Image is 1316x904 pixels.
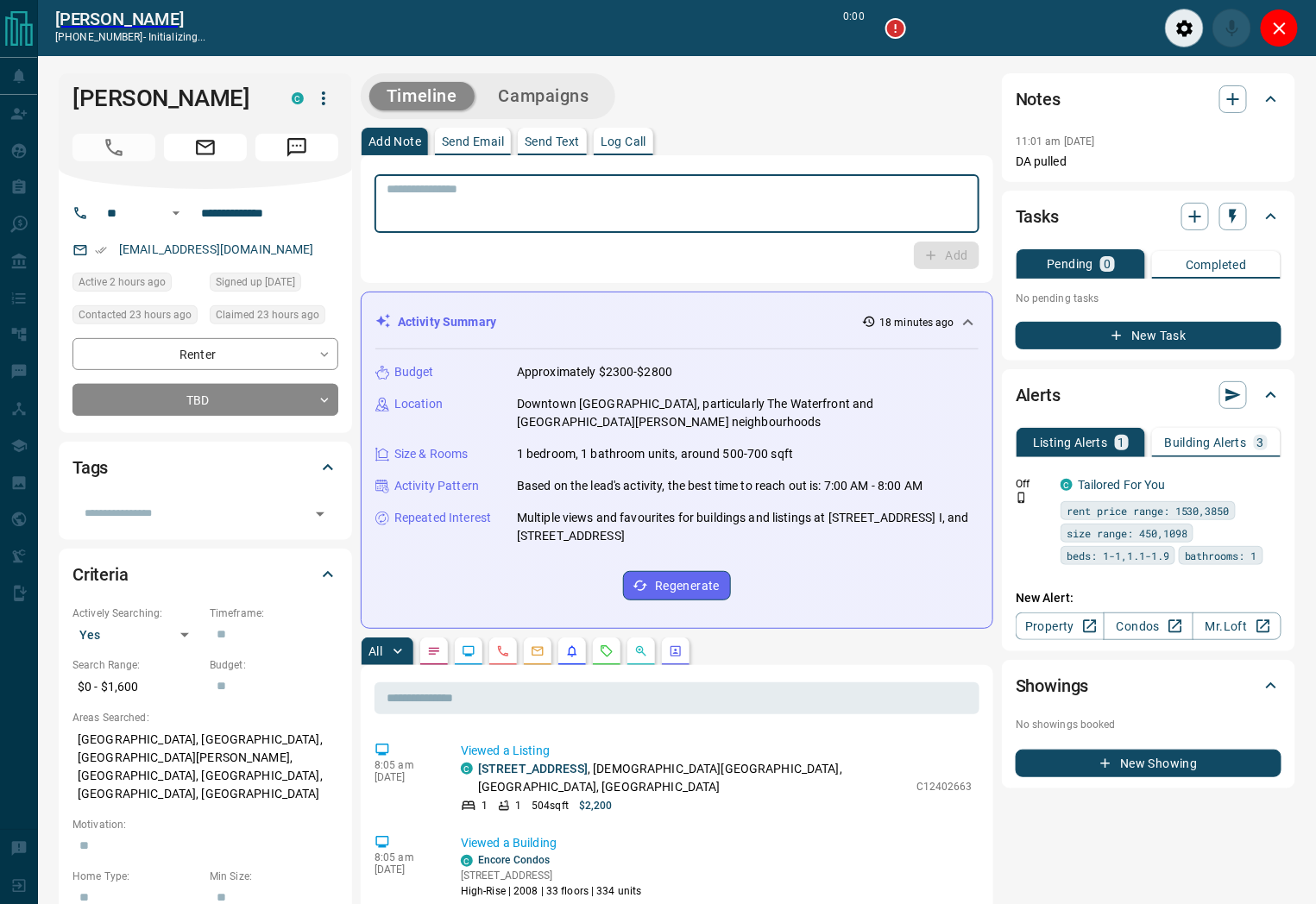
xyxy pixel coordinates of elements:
div: condos.ca [461,855,473,867]
svg: Requests [600,644,614,658]
p: $2,200 [579,798,613,813]
button: Regenerate [623,571,731,600]
p: C12402663 [916,779,973,794]
button: Timeline [369,82,475,110]
div: condos.ca [461,763,473,775]
p: Completed [1186,259,1247,271]
p: [DATE] [375,863,435,876]
h2: Alerts [1016,381,1061,409]
p: Building Alerts [1165,436,1247,449]
button: Open [308,502,332,526]
p: Listing Alerts [1033,436,1108,449]
a: Mr.Loft [1193,612,1281,640]
p: 3 [1257,436,1264,449]
p: 504 sqft [532,798,569,813]
p: Areas Searched: [72,710,338,725]
span: initializing... [148,31,206,43]
p: , [DEMOGRAPHIC_DATA][GEOGRAPHIC_DATA], [GEOGRAPHIC_DATA], [GEOGRAPHIC_DATA] [478,760,908,796]
div: Sun Sep 14 2025 [210,305,338,330]
div: Alerts [1016,374,1281,416]
p: Location [394,395,443,413]
p: No showings booked [1016,717,1281,732]
p: 1 [1118,436,1125,449]
p: Send Email [442,135,504,148]
div: Audio Settings [1165,9,1204,47]
a: Encore Condos [478,854,550,866]
button: Campaigns [482,82,607,110]
div: Sun Sep 14 2025 [72,305,201,330]
p: Viewed a Building [461,834,973,852]
div: TBD [72,384,338,416]
svg: Opportunities [634,644,648,658]
p: Actively Searching: [72,606,201,621]
p: Multiple views and favourites for buildings and listings at [STREET_ADDRESS] I, and [STREET_ADDRESS] [517,509,979,545]
div: Criteria [72,554,338,595]
p: Activity Summary [398,313,496,331]
a: Property [1016,612,1105,640]
div: Mon Sep 15 2025 [72,273,201,297]
p: 8:05 am [375,759,435,771]
svg: Push Notification Only [1016,492,1028,504]
svg: Emails [531,644,545,658]
p: 8:05 am [375,851,435,863]
p: Add Note [368,135,421,148]
p: 1 bedroom, 1 bathroom units, around 500-700 sqft [517,445,793,463]
p: 18 minutes ago [879,315,954,330]
div: Tags [72,447,338,488]
h2: Tasks [1016,203,1059,230]
p: Timeframe: [210,606,338,621]
p: [STREET_ADDRESS] [461,868,642,883]
svg: Notes [427,644,441,658]
a: [PERSON_NAME] [55,9,206,29]
p: [PHONE_NUMBER] - [55,29,206,45]
span: beds: 1-1,1.1-1.9 [1067,547,1169,564]
span: Signed up [DATE] [216,273,295,291]
p: 11:01 am [DATE] [1016,135,1095,148]
div: Notes [1016,78,1281,120]
span: Claimed 23 hours ago [216,306,319,323]
p: Activity Pattern [394,477,479,495]
p: Motivation: [72,817,338,832]
h2: Notes [1016,85,1061,113]
button: New Task [1016,322,1281,349]
button: New Showing [1016,750,1281,777]
span: Contacted 23 hours ago [79,306,192,323]
p: Log Call [601,135,646,148]
p: [DATE] [375,771,435,783]
p: 1 [515,798,521,813]
h2: Tags [72,454,108,481]
div: Activity Summary18 minutes ago [375,306,979,338]
p: 0 [1104,258,1111,270]
span: Call [72,134,155,161]
p: Budget [394,363,434,381]
p: All [368,645,382,657]
h2: Showings [1016,672,1089,700]
p: 1 [482,798,488,813]
p: 0:00 [844,9,865,47]
p: Viewed a Listing [461,742,973,760]
p: Repeated Interest [394,509,491,527]
p: Size & Rooms [394,445,469,463]
div: Yes [72,621,201,649]
svg: Email Verified [95,244,107,256]
p: Based on the lead's activity, the best time to reach out is: 7:00 AM - 8:00 AM [517,477,922,495]
h2: Criteria [72,561,129,588]
div: condos.ca [292,92,304,104]
span: rent price range: 1530,3850 [1067,502,1230,519]
p: Home Type: [72,869,201,884]
a: Condos [1104,612,1193,640]
span: Message [255,134,338,161]
a: [EMAIL_ADDRESS][DOMAIN_NAME] [119,242,314,256]
p: Budget: [210,657,338,673]
p: [GEOGRAPHIC_DATA], [GEOGRAPHIC_DATA], [GEOGRAPHIC_DATA][PERSON_NAME], [GEOGRAPHIC_DATA], [GEOGRAP... [72,725,338,808]
span: Active 2 hours ago [79,273,166,291]
div: Showings [1016,665,1281,706]
p: Min Size: [210,869,338,884]
a: Tailored For You [1078,478,1166,492]
p: Approximately $2300-$2800 [517,363,672,381]
svg: Calls [496,644,510,658]
div: condos.ca [1061,479,1073,491]
p: Search Range: [72,657,201,673]
p: Downtown [GEOGRAPHIC_DATA], particularly The Waterfront and [GEOGRAPHIC_DATA][PERSON_NAME] neighb... [517,395,979,431]
p: Pending [1047,258,1093,270]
